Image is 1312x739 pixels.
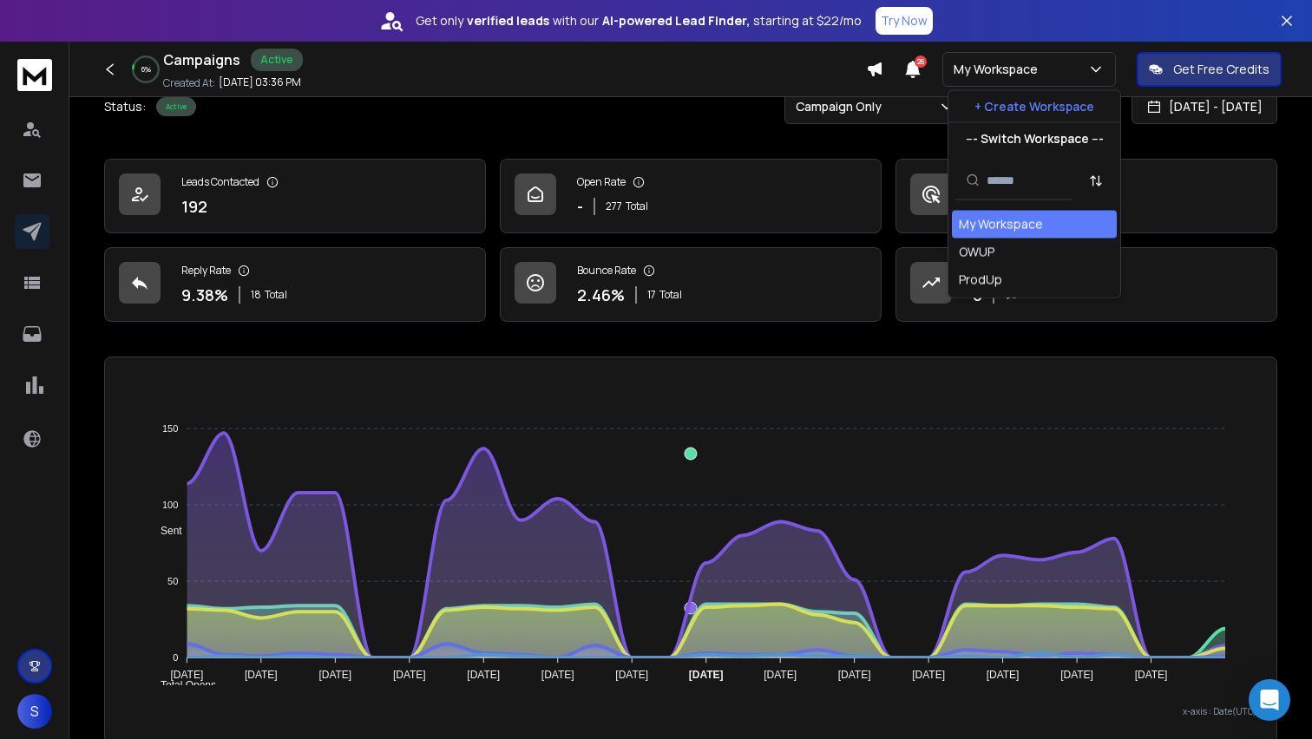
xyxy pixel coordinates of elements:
span: 277 [606,199,622,213]
tspan: [DATE] [467,669,500,681]
button: + Create Workspace [948,91,1120,122]
tspan: [DATE] [987,669,1020,681]
button: Get Free Credits [1137,52,1282,87]
div: ProdUp [959,271,1002,289]
tspan: [DATE] [393,669,426,681]
span: Total [659,288,682,302]
p: Try Now [881,12,928,29]
button: S [17,694,52,729]
tspan: [DATE] [318,669,351,681]
tspan: [DATE] [838,669,871,681]
p: Open Rate [577,175,626,189]
p: Reply Rate [181,264,231,278]
p: x-axis : Date(UTC) [119,705,1263,718]
button: Sort by Sort A-Z [1079,163,1113,198]
tspan: [DATE] [170,669,203,681]
p: 2.46 % [577,283,625,307]
p: Bounce Rate [577,264,636,278]
a: Click Rate15.10%29Total [895,159,1277,233]
p: - [577,194,583,219]
p: 192 [181,194,207,219]
span: 17 [647,288,656,302]
p: Created At: [163,76,215,90]
p: Get Free Credits [1173,61,1269,78]
span: Total [626,199,648,213]
span: Total [265,288,287,302]
tspan: [DATE] [689,669,724,681]
tspan: [DATE] [541,669,574,681]
h1: Campaigns [163,49,240,70]
strong: verified leads [467,12,549,29]
p: --- Switch Workspace --- [966,130,1104,147]
tspan: [DATE] [245,669,278,681]
img: logo [17,59,52,91]
p: Status: [104,98,146,115]
strong: AI-powered Lead Finder, [602,12,750,29]
tspan: [DATE] [1135,669,1168,681]
span: Sent [148,525,182,537]
tspan: 150 [162,423,178,434]
a: Bounce Rate2.46%17Total [500,247,882,322]
button: Try Now [876,7,933,35]
div: Open Intercom Messenger [1249,679,1290,721]
tspan: [DATE] [1060,669,1093,681]
tspan: 0 [173,652,178,663]
div: Active [251,49,303,71]
p: Leads Contacted [181,175,259,189]
tspan: [DATE] [764,669,797,681]
a: Reply Rate9.38%18Total [104,247,486,322]
span: 18 [251,288,261,302]
button: [DATE] - [DATE] [1132,89,1277,124]
p: Get only with our starting at $22/mo [416,12,862,29]
span: Total Opens [148,679,216,691]
div: OWUP [959,244,994,261]
tspan: [DATE] [615,669,648,681]
a: Leads Contacted192 [104,159,486,233]
p: 9.38 % [181,283,228,307]
p: 6 % [141,64,151,75]
p: [DATE] 03:36 PM [219,75,301,89]
tspan: 50 [167,576,178,586]
tspan: 100 [162,500,178,510]
span: 26 [915,56,927,68]
div: Active [156,97,196,116]
p: + Create Workspace [974,98,1094,115]
tspan: [DATE] [912,669,945,681]
p: Campaign Only [796,98,889,115]
a: Open Rate-277Total [500,159,882,233]
p: My Workspace [954,61,1045,78]
div: My Workspace [959,216,1043,233]
a: Opportunities0$0 [895,247,1277,322]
